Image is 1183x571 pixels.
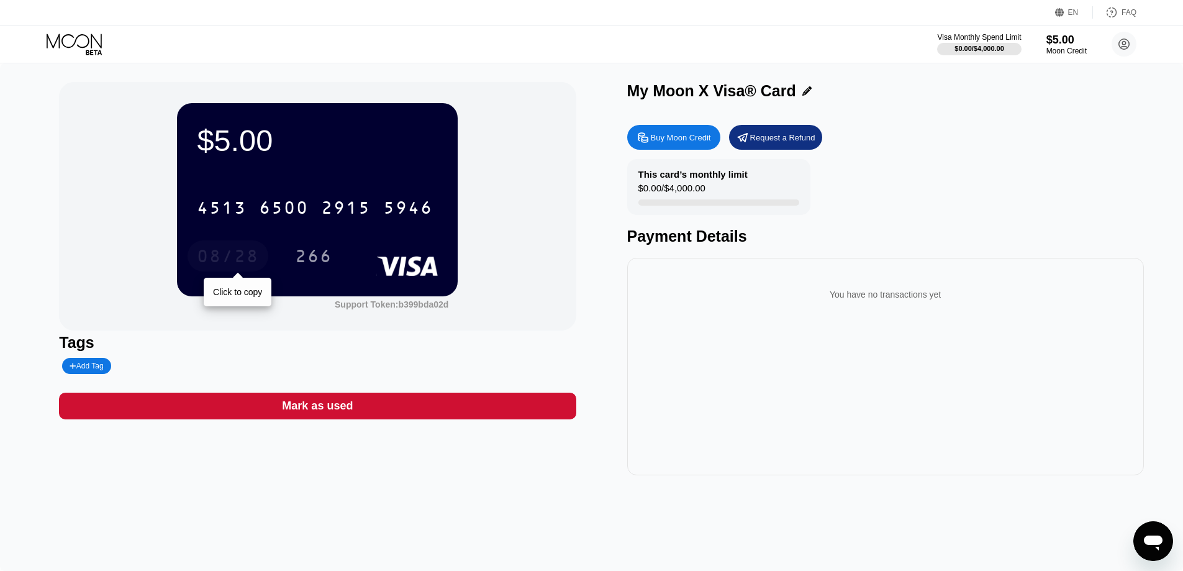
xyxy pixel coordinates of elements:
div: 08/28 [197,248,259,268]
div: $0.00 / $4,000.00 [638,183,705,199]
div: Support Token: b399bda02d [335,299,448,309]
div: $0.00 / $4,000.00 [954,45,1004,52]
div: Payment Details [627,227,1144,245]
div: FAQ [1093,6,1136,19]
div: 6500 [259,199,309,219]
div: $5.00Moon Credit [1046,34,1087,55]
div: EN [1055,6,1093,19]
iframe: Button to launch messaging window, conversation in progress [1133,521,1173,561]
div: You have no transactions yet [637,277,1134,312]
div: 266 [286,240,342,272]
div: Visa Monthly Spend Limit$0.00/$4,000.00 [937,33,1021,55]
div: Visa Monthly Spend Limit [937,33,1021,42]
div: Mark as used [59,393,576,419]
div: EN [1068,8,1079,17]
div: Buy Moon Credit [627,125,720,150]
div: FAQ [1122,8,1136,17]
div: Request a Refund [729,125,822,150]
div: Support Token:b399bda02d [335,299,448,309]
div: Mark as used [282,399,353,413]
div: 08/28 [188,240,268,272]
div: This card’s monthly limit [638,169,748,180]
div: Click to copy [213,287,262,297]
div: My Moon X Visa® Card [627,82,796,100]
div: Moon Credit [1046,47,1087,55]
div: 4513650029155946 [189,192,440,223]
div: Buy Moon Credit [651,132,711,143]
div: 5946 [383,199,433,219]
div: 2915 [321,199,371,219]
div: $5.00 [1046,34,1087,47]
div: Request a Refund [750,132,815,143]
div: Add Tag [70,362,103,370]
div: Tags [59,334,576,352]
div: 4513 [197,199,247,219]
div: Add Tag [62,358,111,374]
div: $5.00 [197,123,438,158]
div: 266 [295,248,332,268]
